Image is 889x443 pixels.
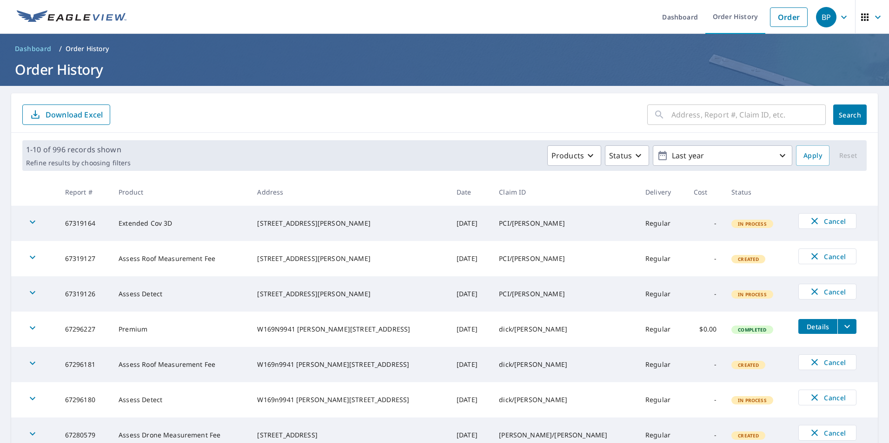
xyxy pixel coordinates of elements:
span: Dashboard [15,44,52,53]
td: Regular [638,276,686,312]
th: Product [111,178,250,206]
th: Status [724,178,791,206]
div: [STREET_ADDRESS][PERSON_NAME] [257,254,442,263]
span: Search [841,111,859,119]
div: [STREET_ADDRESS][PERSON_NAME] [257,219,442,228]
td: Assess Detect [111,382,250,417]
th: Delivery [638,178,686,206]
span: Cancel [808,215,847,227]
td: [DATE] [449,312,491,347]
p: Last year [668,148,777,164]
td: Regular [638,382,686,417]
span: Created [732,256,764,262]
span: In Process [732,291,772,298]
button: detailsBtn-67296227 [798,319,837,334]
input: Address, Report #, Claim ID, etc. [671,102,826,128]
a: Order [770,7,808,27]
td: - [686,347,724,382]
td: Regular [638,241,686,276]
td: Assess Roof Measurement Fee [111,347,250,382]
td: Assess Roof Measurement Fee [111,241,250,276]
button: Products [547,145,601,166]
p: Refine results by choosing filters [26,159,131,167]
td: 67319127 [58,241,111,276]
h1: Order History [11,60,878,79]
td: [DATE] [449,347,491,382]
div: W169N9941 [PERSON_NAME][STREET_ADDRESS] [257,325,442,334]
span: Created [732,362,764,368]
p: Products [551,150,584,161]
td: Premium [111,312,250,347]
td: Regular [638,347,686,382]
th: Address [250,178,449,206]
td: - [686,206,724,241]
button: Cancel [798,213,856,229]
li: / [59,43,62,54]
span: In Process [732,221,772,227]
button: Cancel [798,354,856,370]
td: $0.00 [686,312,724,347]
span: Apply [803,150,822,162]
button: Cancel [798,425,856,441]
div: W169n9941 [PERSON_NAME][STREET_ADDRESS] [257,360,442,369]
td: Regular [638,312,686,347]
button: filesDropdownBtn-67296227 [837,319,856,334]
div: BP [816,7,836,27]
td: - [686,382,724,417]
div: [STREET_ADDRESS][PERSON_NAME] [257,289,442,299]
td: [DATE] [449,206,491,241]
td: 67296181 [58,347,111,382]
span: In Process [732,397,772,404]
th: Report # [58,178,111,206]
th: Date [449,178,491,206]
nav: breadcrumb [11,41,878,56]
td: PCI/[PERSON_NAME] [491,241,638,276]
a: Dashboard [11,41,55,56]
button: Cancel [798,390,856,405]
span: Cancel [808,286,847,297]
td: dick/[PERSON_NAME] [491,382,638,417]
span: Cancel [808,357,847,368]
button: Last year [653,145,792,166]
span: Cancel [808,427,847,438]
td: - [686,241,724,276]
span: Cancel [808,392,847,403]
td: Assess Detect [111,276,250,312]
th: Claim ID [491,178,638,206]
button: Download Excel [22,104,110,125]
button: Apply [796,145,829,166]
td: 67319126 [58,276,111,312]
td: PCI/[PERSON_NAME] [491,206,638,241]
td: [DATE] [449,382,491,417]
button: Cancel [798,248,856,264]
img: EV Logo [17,10,126,24]
td: dick/[PERSON_NAME] [491,312,638,347]
td: 67296227 [58,312,111,347]
div: [STREET_ADDRESS] [257,430,442,440]
td: Extended Cov 3D [111,206,250,241]
td: 67296180 [58,382,111,417]
span: Cancel [808,251,847,262]
td: dick/[PERSON_NAME] [491,347,638,382]
p: Status [609,150,632,161]
p: 1-10 of 996 records shown [26,144,131,155]
td: - [686,276,724,312]
p: Download Excel [46,110,103,120]
span: Created [732,432,764,439]
span: Details [804,322,832,331]
p: Order History [66,44,109,53]
button: Status [605,145,649,166]
th: Cost [686,178,724,206]
button: Search [833,104,867,125]
td: 67319164 [58,206,111,241]
div: W169n9941 [PERSON_NAME][STREET_ADDRESS] [257,395,442,404]
button: Cancel [798,284,856,300]
td: [DATE] [449,276,491,312]
td: Regular [638,206,686,241]
td: PCI/[PERSON_NAME] [491,276,638,312]
td: [DATE] [449,241,491,276]
span: Completed [732,326,772,333]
